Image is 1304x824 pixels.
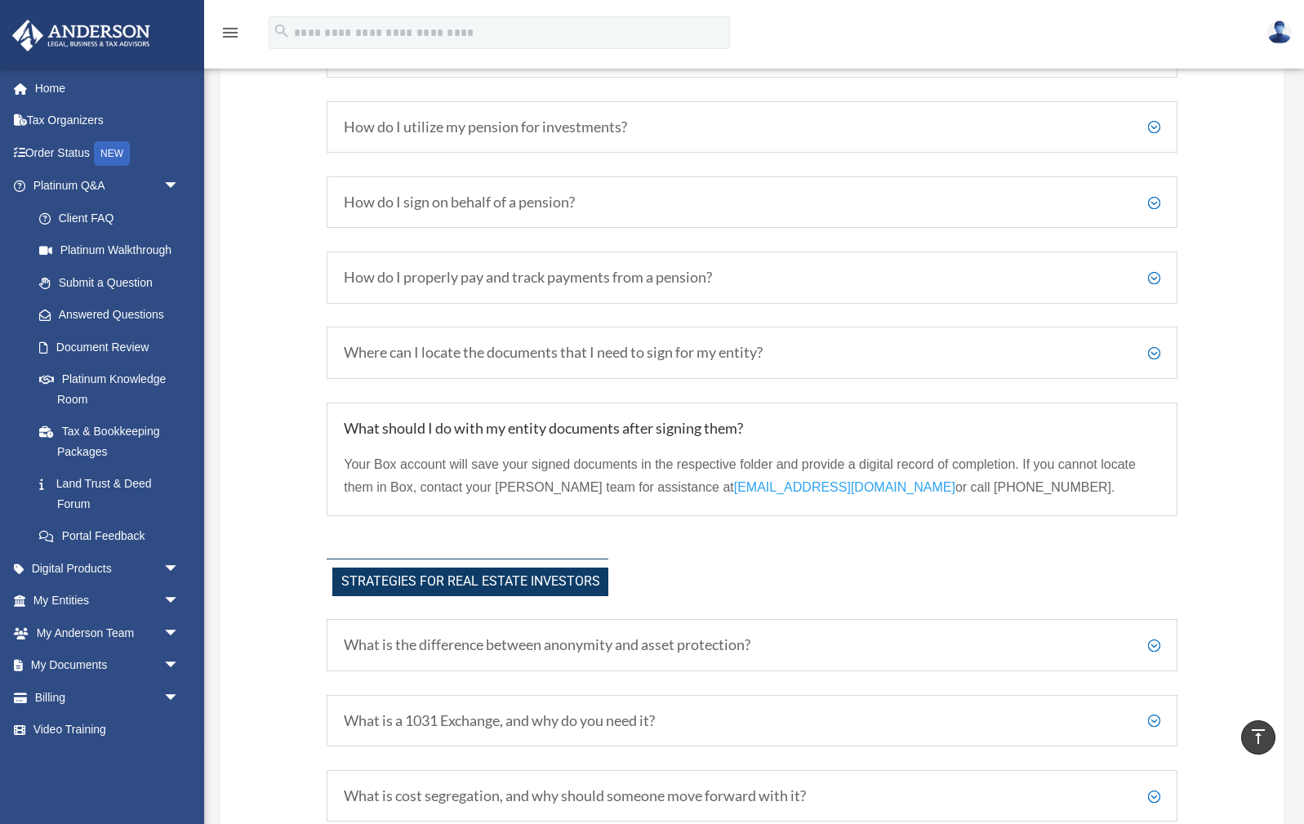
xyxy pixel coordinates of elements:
a: Answered Questions [23,299,204,332]
span: arrow_drop_down [163,552,196,586]
i: vertical_align_top [1248,727,1268,746]
h5: What should I do with my entity documents after signing them? [344,420,1160,438]
h5: How do I utilize my pension for investments? [344,118,1160,136]
span: arrow_drop_down [163,681,196,715]
i: menu [220,23,240,42]
div: NEW [94,141,130,166]
a: Video Training [11,714,204,746]
h5: What is a 1031 Exchange, and why do you need it? [344,712,1160,730]
a: Document Review [23,331,204,363]
a: Tax & Bookkeeping Packages [23,416,204,468]
a: vertical_align_top [1241,720,1275,755]
a: Home [11,72,204,105]
h5: What is cost segregation, and why should someone move forward with it? [344,787,1160,805]
a: Order StatusNEW [11,136,204,170]
h5: How do I properly pay and track payments from a pension? [344,269,1160,287]
a: Digital Productsarrow_drop_down [11,552,204,585]
span: arrow_drop_down [163,649,196,683]
span: Your Box account will save your signed documents in the respective folder and provide a digital r... [344,457,1136,494]
span: [EMAIL_ADDRESS][DOMAIN_NAME] [734,480,955,494]
h5: What is the difference between anonymity and asset protection? [344,636,1160,654]
a: My Anderson Teamarrow_drop_down [11,617,204,649]
a: [EMAIL_ADDRESS][DOMAIN_NAME] [734,480,955,502]
span: or call [PHONE_NUMBER]. [955,480,1115,494]
img: Anderson Advisors Platinum Portal [7,20,155,51]
img: User Pic [1267,20,1292,44]
a: Portal Feedback [23,520,204,553]
span: Strategies for Real Estate Investors [332,568,608,596]
a: Platinum Walkthrough [23,234,204,267]
span: arrow_drop_down [163,617,196,650]
a: Land Trust & Deed Forum [23,468,204,520]
a: My Documentsarrow_drop_down [11,649,204,682]
a: Platinum Q&Aarrow_drop_down [11,170,204,203]
h5: Where can I locate the documents that I need to sign for my entity? [344,344,1160,362]
a: Billingarrow_drop_down [11,681,204,714]
span: arrow_drop_down [163,585,196,618]
a: Client FAQ [23,202,196,234]
a: Tax Organizers [11,105,204,137]
a: Submit a Question [23,266,204,299]
a: Platinum Knowledge Room [23,363,204,416]
h5: How do I sign on behalf of a pension? [344,194,1160,212]
a: menu [220,29,240,42]
i: search [273,22,291,40]
a: My Entitiesarrow_drop_down [11,585,204,617]
span: arrow_drop_down [163,170,196,203]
